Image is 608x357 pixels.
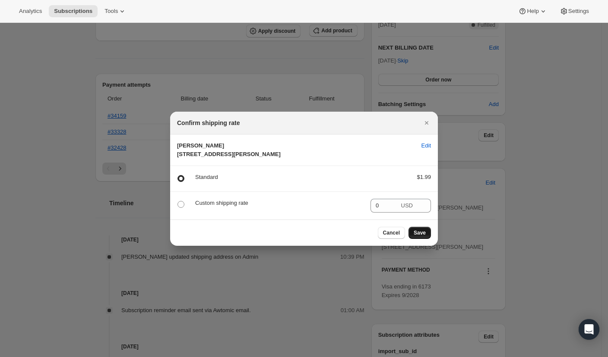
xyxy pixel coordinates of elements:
[568,8,589,15] span: Settings
[177,142,281,157] span: [PERSON_NAME] [STREET_ADDRESS][PERSON_NAME]
[19,8,42,15] span: Analytics
[421,117,433,129] button: Close
[195,199,364,207] p: Custom shipping rate
[421,141,431,150] span: Edit
[416,139,436,153] button: Edit
[104,8,118,15] span: Tools
[99,5,132,17] button: Tools
[54,8,92,15] span: Subscriptions
[49,5,98,17] button: Subscriptions
[414,229,426,236] span: Save
[401,202,413,209] span: USD
[417,174,431,180] span: $1.99
[195,173,403,182] p: Standard
[527,8,538,15] span: Help
[14,5,47,17] button: Analytics
[579,319,599,340] div: Open Intercom Messenger
[554,5,594,17] button: Settings
[513,5,552,17] button: Help
[383,229,400,236] span: Cancel
[177,119,240,127] h2: Confirm shipping rate
[408,227,431,239] button: Save
[378,227,405,239] button: Cancel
